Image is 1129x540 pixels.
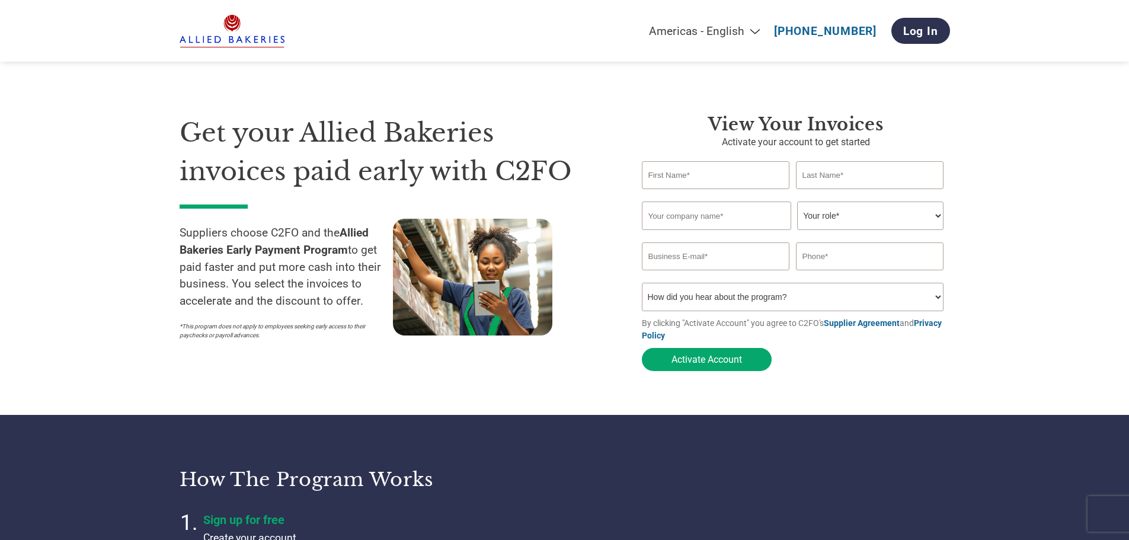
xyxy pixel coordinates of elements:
[180,226,369,257] strong: Allied Bakeries Early Payment Program
[642,317,950,342] p: By clicking "Activate Account" you agree to C2FO's and
[203,513,500,527] h4: Sign up for free
[642,271,790,278] div: Inavlid Email Address
[180,15,285,47] img: Allied Bakeries
[642,242,790,270] input: Invalid Email format
[797,202,944,230] select: Title/Role
[180,225,393,310] p: Suppliers choose C2FO and the to get paid faster and put more cash into their business. You selec...
[891,18,950,44] a: Log In
[774,24,877,38] a: [PHONE_NUMBER]
[824,318,900,328] a: Supplier Agreement
[796,190,944,197] div: Invalid last name or last name is too long
[642,190,790,197] div: Invalid first name or first name is too long
[642,135,950,149] p: Activate your account to get started
[796,242,944,270] input: Phone*
[796,271,944,278] div: Inavlid Phone Number
[796,161,944,189] input: Last Name*
[642,348,772,371] button: Activate Account
[180,322,381,340] p: *This program does not apply to employees seeking early access to their paychecks or payroll adva...
[642,161,790,189] input: First Name*
[393,219,552,335] img: supply chain worker
[180,114,606,190] h1: Get your Allied Bakeries invoices paid early with C2FO
[642,231,944,238] div: Invalid company name or company name is too long
[180,468,550,491] h3: How the program works
[642,114,950,135] h3: View Your Invoices
[642,318,942,340] a: Privacy Policy
[642,202,791,230] input: Your company name*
